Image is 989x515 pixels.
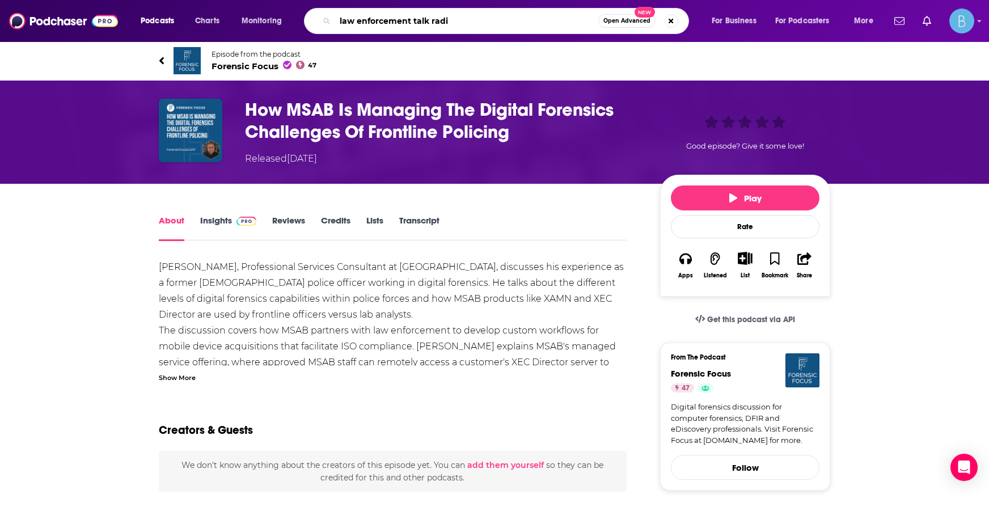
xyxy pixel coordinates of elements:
button: open menu [846,12,887,30]
span: Get this podcast via API [707,315,795,324]
span: For Podcasters [775,13,830,29]
button: Share [790,244,819,286]
div: Rate [671,215,819,238]
a: Show notifications dropdown [918,11,936,31]
span: Podcasts [141,13,174,29]
a: Get this podcast via API [686,306,804,334]
a: InsightsPodchaser Pro [200,215,256,241]
a: Charts [188,12,226,30]
a: Forensic FocusEpisode from the podcastForensic Focus47 [159,47,830,74]
div: Listened [704,272,727,279]
div: Show More ButtonList [730,244,760,286]
a: Show notifications dropdown [890,11,909,31]
button: open menu [234,12,297,30]
button: Apps [671,244,700,286]
span: Open Advanced [603,18,650,24]
button: add them yourself [467,461,544,470]
button: Play [671,185,819,210]
h2: Creators & Guests [159,423,253,437]
div: List [741,272,750,279]
span: More [854,13,873,29]
a: Digital forensics discussion for computer forensics, DFIR and eDiscovery professionals. Visit For... [671,402,819,446]
button: open menu [133,12,189,30]
div: Open Intercom Messenger [950,454,978,481]
span: We don't know anything about the creators of this episode yet . You can so they can be credited f... [181,460,603,483]
span: Forensic Focus [212,61,316,71]
span: Monitoring [242,13,282,29]
div: Bookmark [762,272,788,279]
img: User Profile [949,9,974,33]
span: 47 [308,63,316,68]
div: Search podcasts, credits, & more... [315,8,700,34]
span: Episode from the podcast [212,50,316,58]
img: Forensic Focus [785,353,819,387]
img: Podchaser Pro [236,217,256,226]
button: Follow [671,455,819,480]
div: Share [797,272,812,279]
button: Show profile menu [949,9,974,33]
button: open menu [768,12,846,30]
input: Search podcasts, credits, & more... [335,12,598,30]
button: Show More Button [733,252,756,264]
button: open menu [704,12,771,30]
a: Lists [366,215,383,241]
a: Credits [321,215,350,241]
img: How MSAB Is Managing The Digital Forensics Challenges Of Frontline Policing [159,99,222,162]
div: Apps [678,272,693,279]
span: New [635,7,655,18]
a: Transcript [399,215,439,241]
h3: From The Podcast [671,353,810,361]
img: Forensic Focus [174,47,201,74]
h1: How MSAB Is Managing The Digital Forensics Challenges Of Frontline Policing [245,99,642,143]
div: Released [DATE] [245,152,317,166]
a: 47 [671,383,694,392]
button: Open AdvancedNew [598,14,656,28]
a: About [159,215,184,241]
span: Charts [195,13,219,29]
img: Podchaser - Follow, Share and Rate Podcasts [9,10,118,32]
button: Bookmark [760,244,789,286]
span: 47 [682,383,690,394]
span: Logged in as BLASTmedia [949,9,974,33]
span: For Business [712,13,756,29]
a: Reviews [272,215,305,241]
span: Play [729,193,762,204]
span: Good episode? Give it some love! [686,142,804,150]
a: Forensic Focus [671,368,731,379]
button: Listened [700,244,730,286]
